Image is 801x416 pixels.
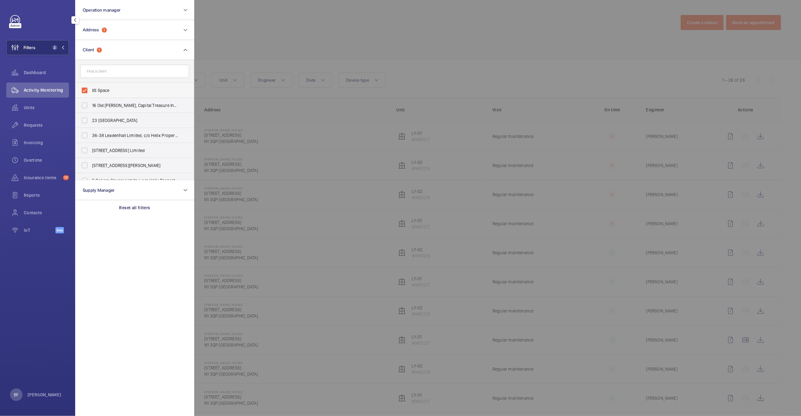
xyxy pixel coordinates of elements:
button: Filters2 [6,40,69,55]
span: Requests [24,122,69,128]
span: Invoicing [24,140,69,146]
span: Contacts [24,210,69,216]
span: Activity Monitoring [24,87,69,93]
p: BF [14,392,18,398]
span: Filters [23,44,35,51]
span: Insurance items [24,175,60,181]
span: IoT [24,227,55,233]
span: Dashboard [24,69,69,76]
span: 2 [52,45,57,50]
span: Units [24,104,69,111]
p: [PERSON_NAME] [28,392,61,398]
span: Reports [24,192,69,198]
span: Beta [55,227,64,233]
span: 17 [63,175,69,180]
span: Overtime [24,157,69,163]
